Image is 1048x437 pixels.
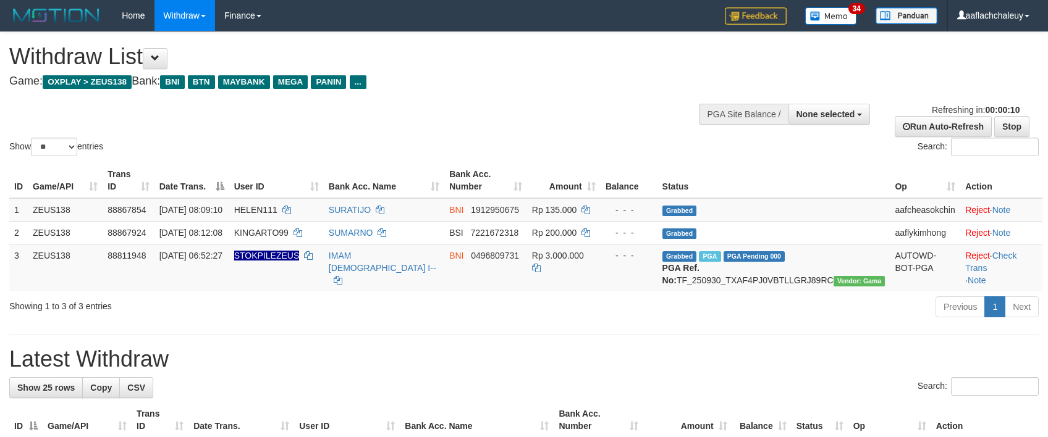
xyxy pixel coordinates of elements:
[43,75,132,89] span: OXPLAY > ZEUS138
[31,138,77,156] select: Showentries
[471,205,519,215] span: Copy 1912950675 to clipboard
[234,205,277,215] span: HELEN111
[449,205,463,215] span: BNI
[601,163,657,198] th: Balance
[108,228,146,238] span: 88867924
[1005,296,1039,317] a: Next
[17,383,75,393] span: Show 25 rows
[108,205,146,215] span: 88867854
[103,163,154,198] th: Trans ID: activate to sort column ascending
[527,163,601,198] th: Amount: activate to sort column ascending
[350,75,366,89] span: ...
[9,244,28,291] td: 3
[9,138,103,156] label: Show entries
[229,163,324,198] th: User ID: activate to sort column ascending
[329,228,373,238] a: SUMARNO
[449,251,463,260] span: BNI
[960,244,1042,291] td: · ·
[188,75,215,89] span: BTN
[699,251,720,262] span: Marked by aafsreyleap
[724,251,785,262] span: PGA Pending
[28,163,103,198] th: Game/API: activate to sort column ascending
[108,251,146,260] span: 88811948
[992,205,1011,215] a: Note
[951,377,1039,396] input: Search:
[994,116,1029,137] a: Stop
[797,109,855,119] span: None selected
[119,377,153,398] a: CSV
[159,251,222,260] span: [DATE] 06:52:27
[311,75,346,89] span: PANIN
[895,116,992,137] a: Run Auto-Refresh
[805,7,857,25] img: Button%20Memo.svg
[160,75,184,89] span: BNI
[532,228,577,238] span: Rp 200.000
[699,104,788,125] div: PGA Site Balance /
[890,221,960,244] td: aaflykimhong
[234,251,300,260] span: Nama rekening ada tanda titik/strip, harap diedit
[82,377,120,398] a: Copy
[890,244,960,291] td: AUTOWD-BOT-PGA
[984,296,1005,317] a: 1
[532,205,577,215] span: Rp 135.000
[965,251,1016,273] a: Check Trans
[848,3,865,14] span: 34
[657,163,890,198] th: Status
[960,198,1042,222] td: ·
[28,198,103,222] td: ZEUS138
[127,383,145,393] span: CSV
[932,105,1020,115] span: Refreshing in:
[9,44,687,69] h1: Withdraw List
[218,75,270,89] span: MAYBANK
[985,105,1020,115] strong: 00:00:10
[9,198,28,222] td: 1
[329,205,371,215] a: SURATIJO
[662,251,697,262] span: Grabbed
[992,228,1011,238] a: Note
[329,251,436,273] a: IMAM [DEMOGRAPHIC_DATA] I--
[28,221,103,244] td: ZEUS138
[965,205,990,215] a: Reject
[90,383,112,393] span: Copy
[444,163,527,198] th: Bank Acc. Number: activate to sort column ascending
[9,163,28,198] th: ID
[606,204,653,216] div: - - -
[159,205,222,215] span: [DATE] 08:09:10
[965,251,990,260] a: Reject
[449,228,463,238] span: BSI
[936,296,985,317] a: Previous
[9,377,83,398] a: Show 25 rows
[965,228,990,238] a: Reject
[273,75,308,89] span: MEGA
[662,228,697,239] span: Grabbed
[471,251,519,260] span: Copy 0496809731 to clipboard
[606,227,653,239] div: - - -
[960,163,1042,198] th: Action
[876,7,937,24] img: panduan.png
[918,138,1039,156] label: Search:
[725,7,787,25] img: Feedback.jpg
[606,249,653,262] div: - - -
[234,228,289,238] span: KINGARTO99
[324,163,444,198] th: Bank Acc. Name: activate to sort column ascending
[9,295,428,312] div: Showing 1 to 3 of 3 entries
[9,6,103,25] img: MOTION_logo.png
[159,228,222,238] span: [DATE] 08:12:08
[9,75,687,88] h4: Game: Bank:
[470,228,518,238] span: Copy 7221672318 to clipboard
[968,275,986,285] a: Note
[890,198,960,222] td: aafcheasokchin
[834,276,885,286] span: Vendor URL: https://trx31.1velocity.biz
[9,221,28,244] td: 2
[9,347,1039,372] h1: Latest Withdraw
[890,163,960,198] th: Op: activate to sort column ascending
[532,251,584,260] span: Rp 3.000.000
[951,138,1039,156] input: Search:
[154,163,229,198] th: Date Trans.: activate to sort column descending
[662,263,699,285] b: PGA Ref. No:
[657,244,890,291] td: TF_250930_TXAF4PJ0VBTLLGRJ89RC
[788,104,871,125] button: None selected
[918,377,1039,396] label: Search:
[28,244,103,291] td: ZEUS138
[662,206,697,216] span: Grabbed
